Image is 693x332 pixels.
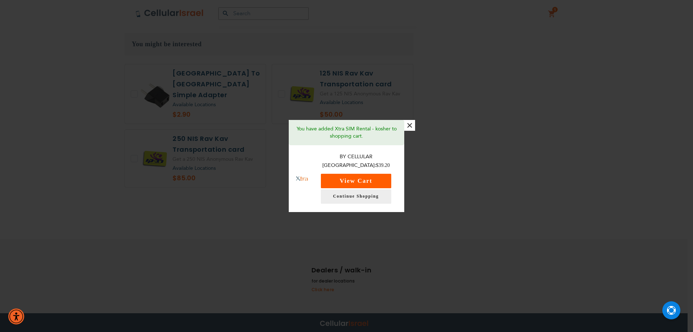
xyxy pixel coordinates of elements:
[376,163,390,168] span: $39.20
[315,152,397,170] p: By Cellular [GEOGRAPHIC_DATA]:
[321,174,391,188] button: View Cart
[8,309,24,324] div: Accessibility Menu
[294,125,399,140] p: You have added Xtra SIM Rental - kosher to shopping cart.
[321,189,391,204] a: Continue Shopping
[404,120,415,131] button: ×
